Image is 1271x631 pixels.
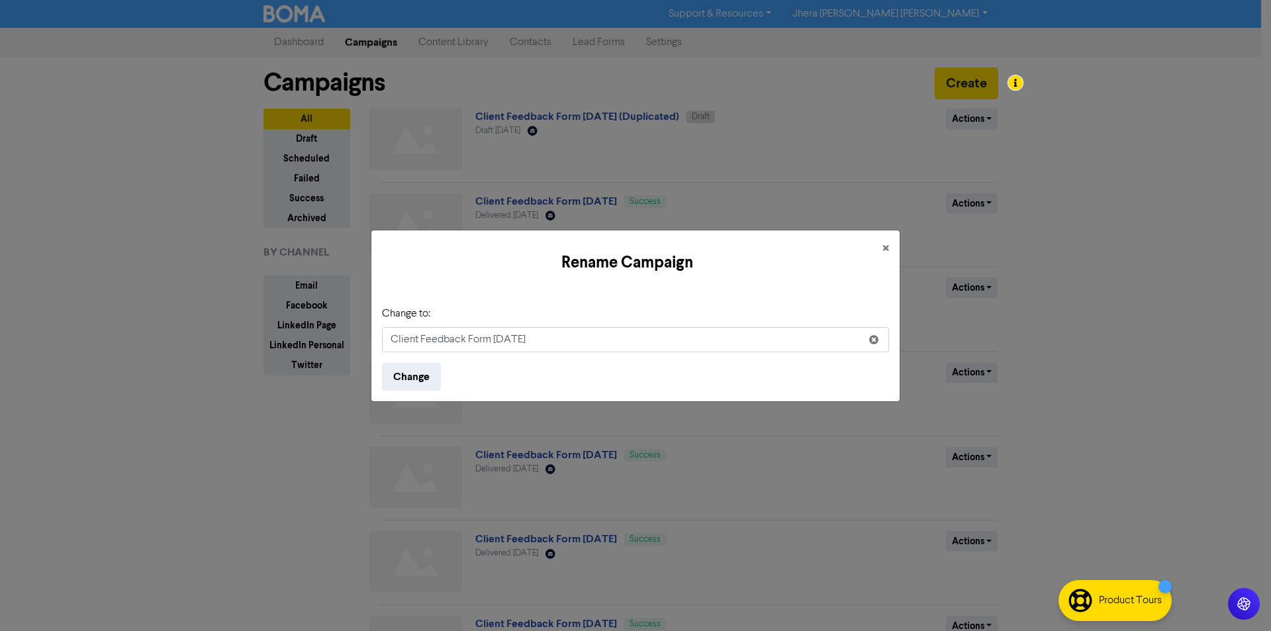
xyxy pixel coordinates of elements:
button: Close [872,230,900,267]
span: × [882,239,889,259]
iframe: Chat Widget [1205,567,1271,631]
button: Change [382,363,441,391]
label: Change to: [382,306,430,322]
h5: Rename Campaign [382,251,872,275]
